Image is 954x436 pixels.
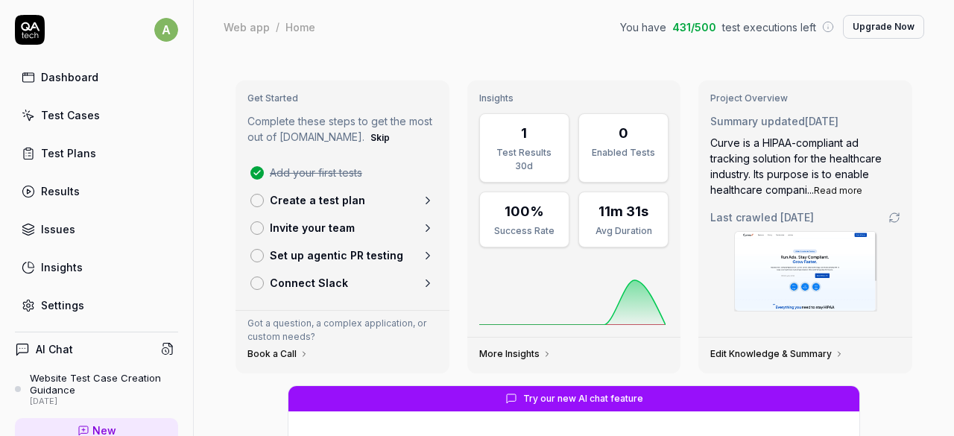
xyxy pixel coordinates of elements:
a: More Insights [479,348,552,360]
div: Website Test Case Creation Guidance [30,372,178,396]
div: Results [41,183,80,199]
a: Go to crawling settings [888,212,900,224]
p: Set up agentic PR testing [270,247,403,263]
button: a [154,15,178,45]
a: Dashboard [15,63,178,92]
div: Dashboard [41,69,98,85]
a: Create a test plan [244,186,440,214]
div: Settings [41,297,84,313]
span: Curve is a HIPAA-compliant ad tracking solution for the healthcare industry. Its purpose is to en... [710,136,882,196]
a: Connect Slack [244,269,440,297]
a: Issues [15,215,178,244]
div: Enabled Tests [588,146,659,159]
div: Test Results 30d [489,146,560,173]
p: Invite your team [270,220,355,236]
span: a [154,18,178,42]
div: Test Plans [41,145,96,161]
div: Success Rate [489,224,560,238]
div: 0 [619,123,628,143]
img: Screenshot [735,232,876,311]
div: Test Cases [41,107,100,123]
h3: Insights [479,92,669,104]
p: Connect Slack [270,275,348,291]
div: Home [285,19,315,34]
time: [DATE] [805,115,838,127]
a: Book a Call [247,348,309,360]
div: [DATE] [30,396,178,407]
time: [DATE] [780,211,814,224]
div: 100% [505,201,544,221]
p: Complete these steps to get the most out of [DOMAIN_NAME]. [247,113,437,147]
p: Create a test plan [270,192,365,208]
div: Avg Duration [588,224,659,238]
span: Try our new AI chat feature [523,392,643,405]
a: Test Cases [15,101,178,130]
button: Read more [814,184,862,198]
button: Upgrade Now [843,15,924,39]
h3: Project Overview [710,92,900,104]
div: Insights [41,259,83,275]
div: Web app [224,19,270,34]
a: Set up agentic PR testing [244,241,440,269]
div: Issues [41,221,75,237]
a: Edit Knowledge & Summary [710,348,844,360]
p: Got a question, a complex application, or custom needs? [247,317,437,344]
a: Website Test Case Creation Guidance[DATE] [15,372,178,406]
span: Last crawled [710,209,814,225]
a: Results [15,177,178,206]
a: Settings [15,291,178,320]
span: test executions left [722,19,816,35]
a: Test Plans [15,139,178,168]
h4: AI Chat [36,341,73,357]
h3: Get Started [247,92,437,104]
div: 11m 31s [598,201,648,221]
a: Insights [15,253,178,282]
div: / [276,19,279,34]
span: 431 / 500 [672,19,716,35]
span: Summary updated [710,115,805,127]
div: 1 [521,123,527,143]
span: You have [620,19,666,35]
button: Skip [367,129,393,147]
a: Invite your team [244,214,440,241]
